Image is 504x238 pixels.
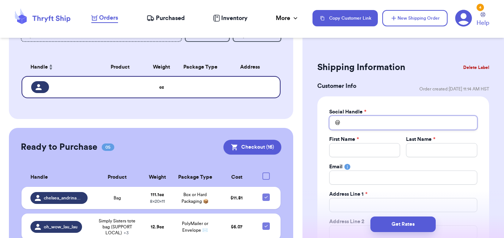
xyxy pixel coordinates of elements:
button: Get Rates [370,216,436,232]
span: Order created: [DATE] 11:14 AM HST [419,86,489,92]
span: 8 x 20 x 11 [150,199,165,204]
label: Last Name [406,136,435,143]
span: $ 11.81 [230,196,243,200]
div: 4 [477,4,484,11]
label: First Name [329,136,359,143]
span: Handle [30,63,48,71]
div: @ [329,116,340,130]
span: + 3 [124,231,129,235]
strong: 12.9 oz [151,225,164,229]
span: $ 6.07 [231,225,242,229]
h3: Customer Info [317,82,356,90]
button: Copy Customer Link [312,10,378,26]
span: Handle [30,173,48,181]
button: New Shipping Order [382,10,448,26]
span: Purchased [156,14,185,23]
div: More [276,14,299,23]
th: Package Type [177,58,224,76]
span: Help [477,19,489,27]
a: Help [477,12,489,27]
th: Address [224,58,281,76]
label: Social Handle [329,108,366,116]
th: Package Type [173,168,218,187]
span: Orders [99,13,118,22]
th: Cost [218,168,256,187]
a: 4 [455,10,472,27]
h2: Ready to Purchase [21,141,97,153]
span: Inventory [221,14,248,23]
th: Weight [146,58,177,76]
span: Bag [114,195,121,201]
span: chelsea_andrina808 [44,195,83,201]
span: 05 [102,143,114,151]
strong: oz [159,85,164,89]
a: Orders [91,13,118,23]
th: Weight [143,168,173,187]
span: oh_wow_lau_lau [44,224,78,230]
a: Inventory [213,14,248,23]
a: Purchased [147,14,185,23]
h2: Shipping Information [317,62,405,73]
th: Product [94,58,146,76]
span: Box or Hard Packaging 📦 [181,192,209,204]
span: Simply Sisters tote bag (SUPPORT LOCAL) [96,218,138,236]
label: Email [329,163,343,171]
button: Checkout (16) [223,140,281,155]
strong: 111.1 oz [151,192,164,197]
span: PolyMailer or Envelope ✉️ [182,221,208,232]
label: Address Line 1 [329,191,367,198]
button: Sort ascending [48,63,54,72]
button: Delete Label [460,59,492,76]
th: Product [92,168,143,187]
